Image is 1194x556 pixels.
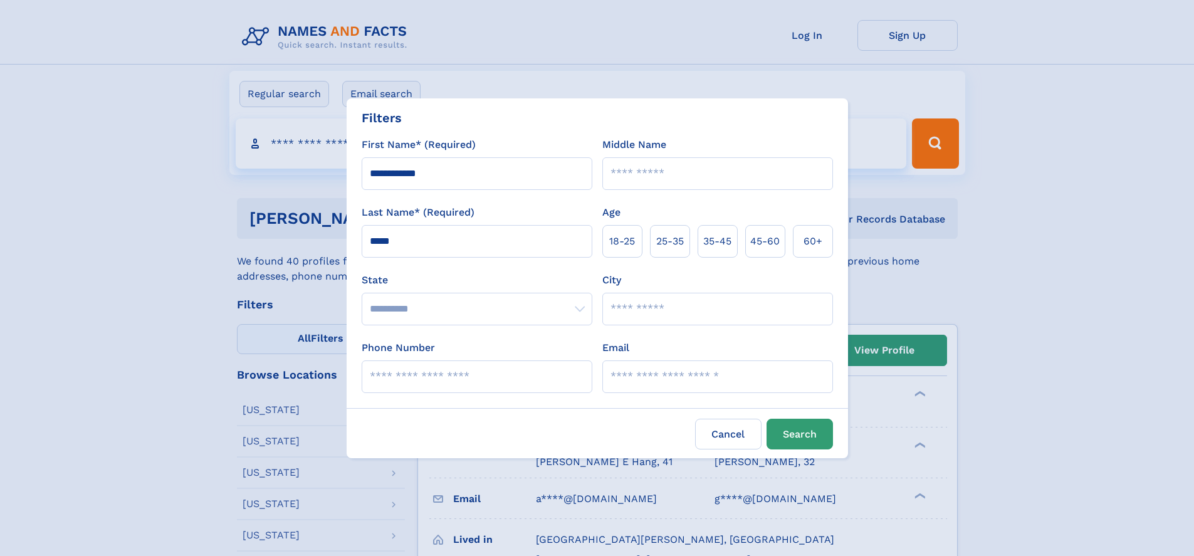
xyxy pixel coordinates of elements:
div: Filters [362,108,402,127]
span: 35‑45 [703,234,731,249]
span: 45‑60 [750,234,780,249]
label: First Name* (Required) [362,137,476,152]
label: Middle Name [602,137,666,152]
button: Search [767,419,833,449]
label: State [362,273,592,288]
span: 25‑35 [656,234,684,249]
label: Last Name* (Required) [362,205,474,220]
label: Phone Number [362,340,435,355]
span: 18‑25 [609,234,635,249]
label: Email [602,340,629,355]
label: Cancel [695,419,762,449]
label: Age [602,205,621,220]
span: 60+ [804,234,822,249]
label: City [602,273,621,288]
